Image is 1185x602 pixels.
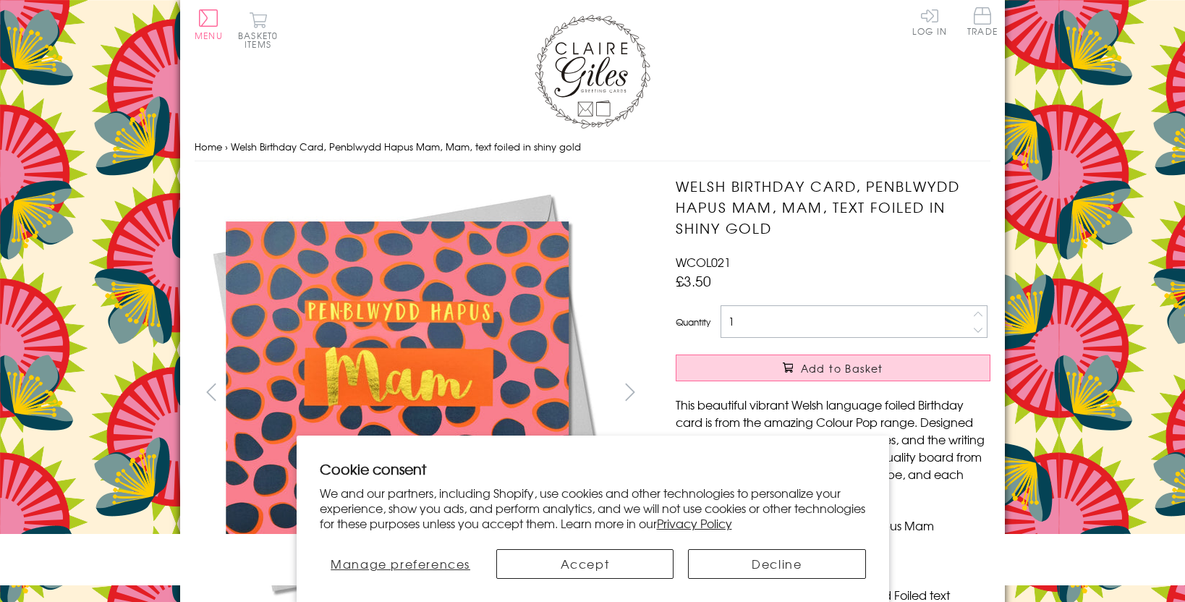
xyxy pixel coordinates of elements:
[195,376,227,408] button: prev
[195,9,223,40] button: Menu
[688,549,865,579] button: Decline
[320,486,866,530] p: We and our partners, including Shopify, use cookies and other technologies to personalize your ex...
[676,355,990,381] button: Add to Basket
[657,514,732,532] a: Privacy Policy
[195,29,223,42] span: Menu
[801,361,883,376] span: Add to Basket
[245,29,278,51] span: 0 items
[535,14,650,129] img: Claire Giles Greetings Cards
[967,7,998,38] a: Trade
[912,7,947,35] a: Log In
[967,7,998,35] span: Trade
[676,315,710,328] label: Quantity
[676,253,731,271] span: WCOL021
[614,376,647,408] button: next
[195,132,990,162] nav: breadcrumbs
[331,555,470,572] span: Manage preferences
[231,140,581,153] span: Welsh Birthday Card, Penblwydd Hapus Mam, Mam, text foiled in shiny gold
[225,140,228,153] span: ›
[195,140,222,153] a: Home
[676,271,711,291] span: £3.50
[676,176,990,238] h1: Welsh Birthday Card, Penblwydd Hapus Mam, Mam, text foiled in shiny gold
[496,549,674,579] button: Accept
[676,396,990,500] p: This beautiful vibrant Welsh language foiled Birthday card is from the amazing Colour Pop range. ...
[238,12,278,48] button: Basket0 items
[320,459,866,479] h2: Cookie consent
[319,549,481,579] button: Manage preferences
